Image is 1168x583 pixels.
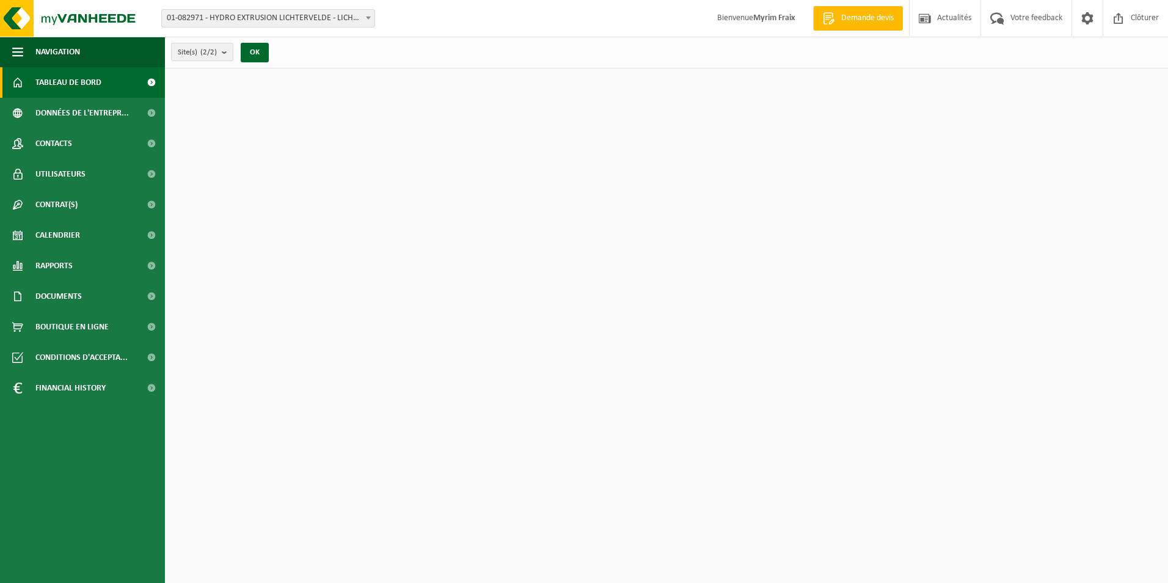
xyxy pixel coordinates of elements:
[35,251,73,281] span: Rapports
[178,43,217,62] span: Site(s)
[35,159,86,189] span: Utilisateurs
[35,37,80,67] span: Navigation
[241,43,269,62] button: OK
[35,373,106,403] span: Financial History
[35,281,82,312] span: Documents
[35,67,101,98] span: Tableau de bord
[35,189,78,220] span: Contrat(s)
[35,342,128,373] span: Conditions d'accepta...
[35,220,80,251] span: Calendrier
[35,312,109,342] span: Boutique en ligne
[753,13,795,23] strong: Myrim Fraix
[35,98,129,128] span: Données de l'entrepr...
[162,10,374,27] span: 01-082971 - HYDRO EXTRUSION LICHTERVELDE - LICHTERVELDE
[200,48,217,56] count: (2/2)
[838,12,897,24] span: Demande devis
[161,9,375,28] span: 01-082971 - HYDRO EXTRUSION LICHTERVELDE - LICHTERVELDE
[35,128,72,159] span: Contacts
[813,6,903,31] a: Demande devis
[171,43,233,61] button: Site(s)(2/2)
